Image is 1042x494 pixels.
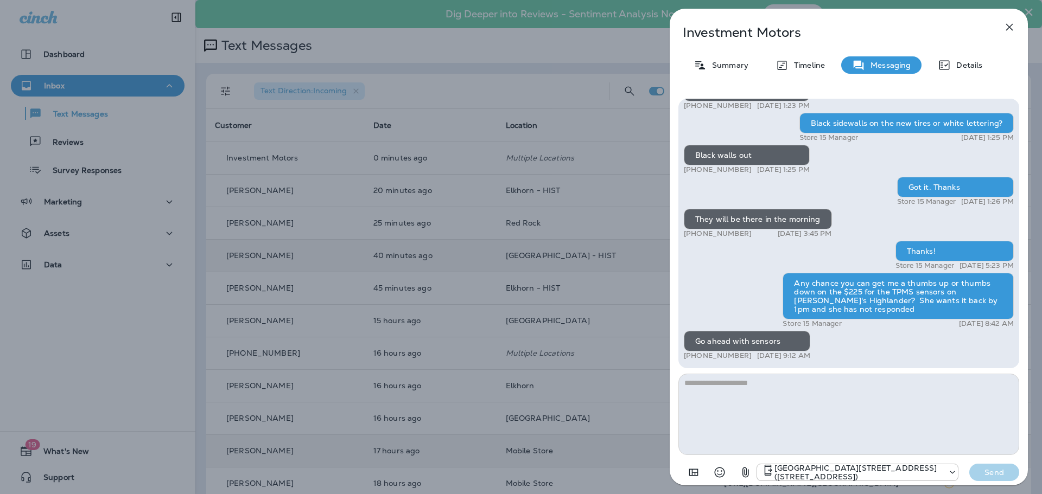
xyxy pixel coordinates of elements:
[683,461,704,483] button: Add in a premade template
[895,241,1014,261] div: Thanks!
[897,197,956,206] p: Store 15 Manager
[757,101,810,110] p: [DATE] 1:23 PM
[783,273,1014,319] div: Any chance you can get me a thumbs up or thumbs down on the $225 for the TPMS sensors on [PERSON_...
[959,319,1014,328] p: [DATE] 8:42 AM
[789,61,825,69] p: Timeline
[684,229,752,238] p: [PHONE_NUMBER]
[951,61,982,69] p: Details
[865,61,911,69] p: Messaging
[799,113,1014,133] div: Black sidewalls on the new tires or white lettering?
[684,331,810,351] div: Go ahead with sensors
[684,101,752,110] p: [PHONE_NUMBER]
[684,145,810,165] div: Black walls out
[960,261,1014,270] p: [DATE] 5:23 PM
[757,351,810,360] p: [DATE] 9:12 AM
[778,229,832,238] p: [DATE] 3:45 PM
[897,177,1014,197] div: Got it. Thanks
[783,319,841,328] p: Store 15 Manager
[961,197,1014,206] p: [DATE] 1:26 PM
[757,464,958,481] div: +1 (402) 891-8464
[683,25,979,40] p: Investment Motors
[684,209,832,229] div: They will be there in the morning
[961,133,1014,142] p: [DATE] 1:25 PM
[707,61,748,69] p: Summary
[895,261,954,270] p: Store 15 Manager
[774,464,943,481] p: [GEOGRAPHIC_DATA][STREET_ADDRESS] ([STREET_ADDRESS])
[799,133,858,142] p: Store 15 Manager
[757,165,810,174] p: [DATE] 1:25 PM
[709,461,730,483] button: Select an emoji
[684,165,752,174] p: [PHONE_NUMBER]
[684,351,752,360] p: [PHONE_NUMBER]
